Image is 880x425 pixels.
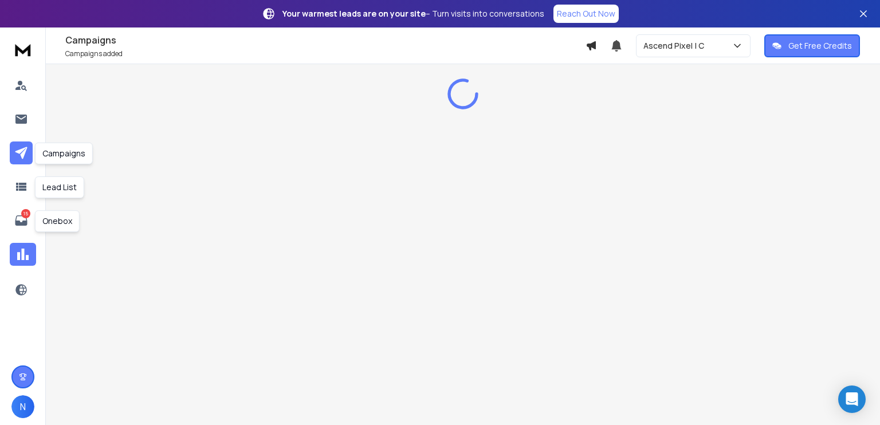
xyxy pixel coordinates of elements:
[643,40,709,52] p: Ascend Pixel | C
[11,395,34,418] button: N
[21,209,30,218] p: 15
[35,210,80,232] div: Onebox
[65,33,586,47] h1: Campaigns
[11,39,34,60] img: logo
[838,385,866,413] div: Open Intercom Messenger
[788,40,852,52] p: Get Free Credits
[282,8,426,19] strong: Your warmest leads are on your site
[10,209,33,232] a: 15
[557,8,615,19] p: Reach Out Now
[282,8,544,19] p: – Turn visits into conversations
[35,176,84,198] div: Lead List
[65,49,586,58] p: Campaigns added
[35,143,93,164] div: Campaigns
[553,5,619,23] a: Reach Out Now
[764,34,860,57] button: Get Free Credits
